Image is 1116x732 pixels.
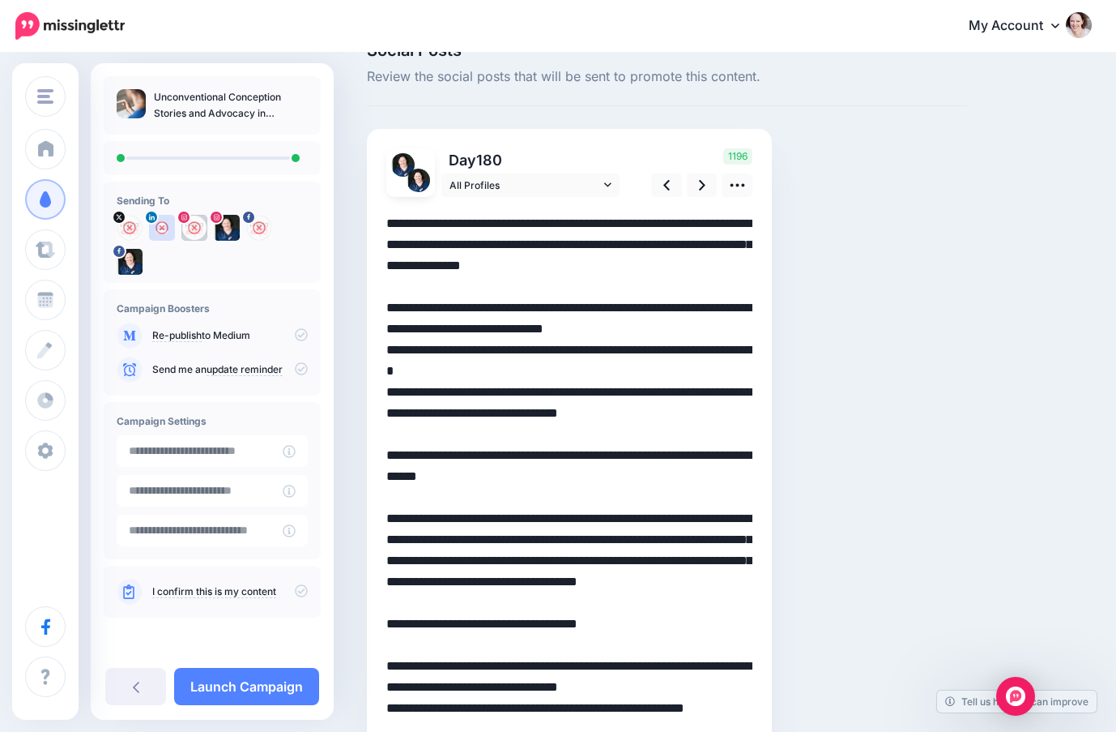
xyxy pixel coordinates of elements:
[996,677,1035,716] div: Open Intercom Messenger
[181,215,207,241] img: 171614132_153822223321940_582953623993691943_n-bsa102292.jpg
[154,89,308,122] p: Unconventional Conception Stories and Advocacy in Motherhood with [PERSON_NAME]
[367,66,967,88] span: Review the social posts that will be sent to promote this content.
[117,89,146,118] img: a561b376c8ad6d7f7f75a169eb5a45a9_thumb.jpg
[15,12,125,40] img: Missinglettr
[207,363,283,376] a: update reminder
[952,6,1092,46] a: My Account
[214,215,240,241] img: 117675426_2401644286800900_3570104518066085037_n-bsa102293.jpg
[246,215,272,241] img: 294267531_452028763599495_8356150534574631664_n-bsa103634.png
[117,215,143,241] img: Q47ZFdV9-23892.jpg
[152,362,308,377] p: Send me an
[391,153,415,177] img: 117675426_2401644286800900_3570104518066085037_n-bsa102293.jpg
[476,152,502,169] span: 180
[117,195,308,207] h4: Sending To
[449,177,600,194] span: All Profiles
[152,329,202,342] a: Re-publish
[723,148,752,165] span: 1196
[117,302,308,315] h4: Campaign Boosters
[117,415,308,427] h4: Campaign Settings
[37,89,53,104] img: menu.png
[441,148,622,172] p: Day
[441,173,620,197] a: All Profiles
[152,328,308,343] p: to Medium
[149,215,175,241] img: user_default_image.png
[117,249,143,275] img: 293356615_413924647436347_5319703766953307182_n-bsa103635.jpg
[152,585,276,598] a: I confirm this is my content
[937,691,1097,713] a: Tell us how we can improve
[367,42,967,58] span: Social Posts
[407,169,430,192] img: 293356615_413924647436347_5319703766953307182_n-bsa103635.jpg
